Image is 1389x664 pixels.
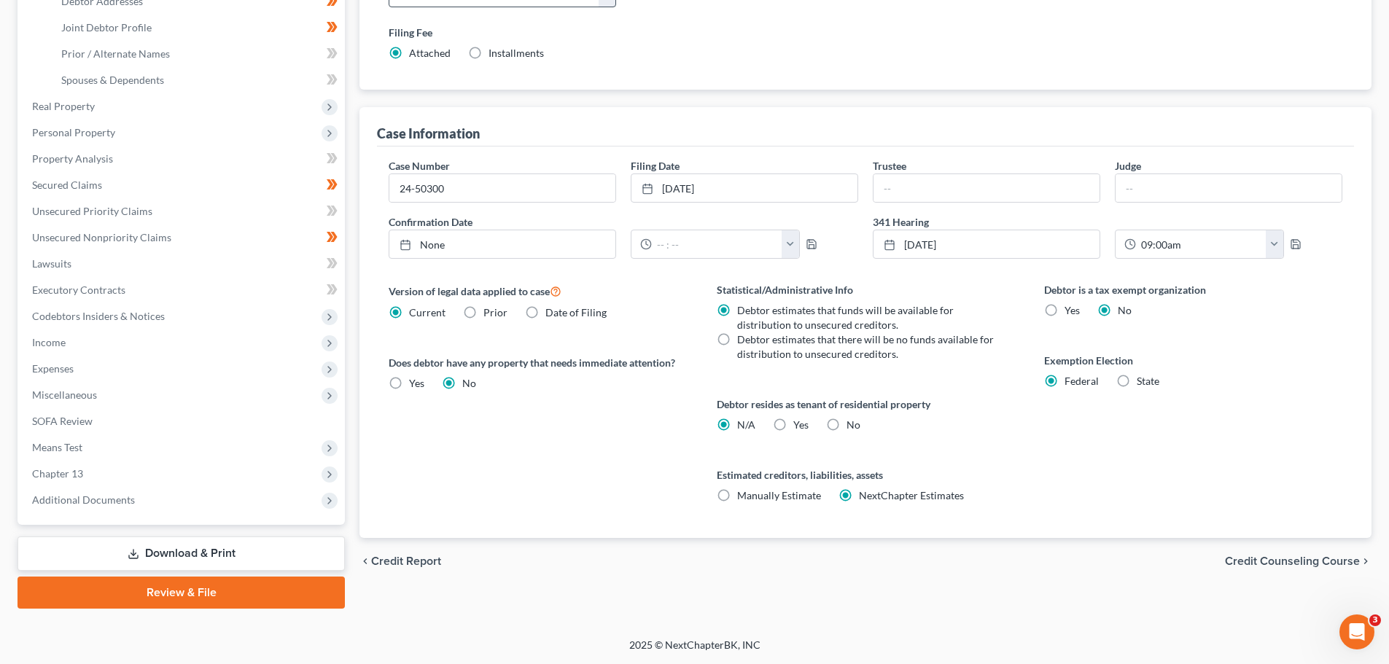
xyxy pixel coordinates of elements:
[32,152,113,165] span: Property Analysis
[32,100,95,112] span: Real Property
[462,377,476,389] span: No
[1115,158,1141,173] label: Judge
[20,198,345,224] a: Unsecured Priority Claims
[32,126,115,138] span: Personal Property
[1065,304,1080,316] span: Yes
[1044,353,1342,368] label: Exemption Election
[1136,230,1267,258] input: -- : --
[359,555,441,567] button: chevron_left Credit Report
[32,257,71,270] span: Lawsuits
[1360,555,1372,567] i: chevron_right
[20,251,345,277] a: Lawsuits
[717,282,1015,297] label: Statistical/Administrative Info
[1065,375,1099,387] span: Federal
[32,179,102,191] span: Secured Claims
[377,125,480,142] div: Case Information
[409,306,446,319] span: Current
[61,47,170,60] span: Prior / Alternate Names
[1225,555,1360,567] span: Credit Counseling Course
[20,146,345,172] a: Property Analysis
[847,418,860,431] span: No
[1369,614,1381,626] span: 3
[61,74,164,86] span: Spouses & Dependents
[20,408,345,434] a: SOFA Review
[20,172,345,198] a: Secured Claims
[32,441,82,453] span: Means Test
[737,489,821,501] span: Manually Estimate
[874,174,1100,202] input: --
[737,418,755,431] span: N/A
[32,362,74,375] span: Expenses
[631,158,680,173] label: Filing Date
[483,306,507,319] span: Prior
[737,333,994,360] span: Debtor estimates that there will be no funds available for distribution to unsecured creditors.
[409,377,424,389] span: Yes
[1044,282,1342,297] label: Debtor is a tax exempt organization
[717,467,1015,483] label: Estimated creditors, liabilities, assets
[1116,174,1342,202] input: --
[32,310,165,322] span: Codebtors Insiders & Notices
[20,277,345,303] a: Executory Contracts
[545,306,607,319] span: Date of Filing
[631,174,857,202] a: [DATE]
[389,174,615,202] input: Enter case number...
[489,47,544,59] span: Installments
[50,15,345,41] a: Joint Debtor Profile
[32,205,152,217] span: Unsecured Priority Claims
[381,214,865,230] label: Confirmation Date
[32,388,97,401] span: Miscellaneous
[32,231,171,243] span: Unsecured Nonpriority Claims
[32,467,83,480] span: Chapter 13
[1137,375,1159,387] span: State
[17,536,345,571] a: Download & Print
[1225,555,1372,567] button: Credit Counseling Course chevron_right
[32,415,93,427] span: SOFA Review
[389,282,687,300] label: Version of legal data applied to case
[389,25,1342,40] label: Filing Fee
[61,21,152,34] span: Joint Debtor Profile
[50,41,345,67] a: Prior / Alternate Names
[32,284,125,296] span: Executory Contracts
[359,555,371,567] i: chevron_left
[874,230,1100,258] a: [DATE]
[389,230,615,258] a: None
[20,224,345,251] a: Unsecured Nonpriority Claims
[793,418,809,431] span: Yes
[859,489,964,501] span: NextChapter Estimates
[409,47,451,59] span: Attached
[865,214,1350,230] label: 341 Hearing
[1118,304,1132,316] span: No
[737,304,954,331] span: Debtor estimates that funds will be available for distribution to unsecured creditors.
[873,158,906,173] label: Trustee
[32,493,135,506] span: Additional Documents
[652,230,782,258] input: -- : --
[279,638,1110,664] div: 2025 © NextChapterBK, INC
[717,397,1015,412] label: Debtor resides as tenant of residential property
[50,67,345,93] a: Spouses & Dependents
[371,555,441,567] span: Credit Report
[1339,614,1374,649] iframe: Intercom live chat
[389,158,450,173] label: Case Number
[17,577,345,609] a: Review & File
[32,336,66,348] span: Income
[389,355,687,370] label: Does debtor have any property that needs immediate attention?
